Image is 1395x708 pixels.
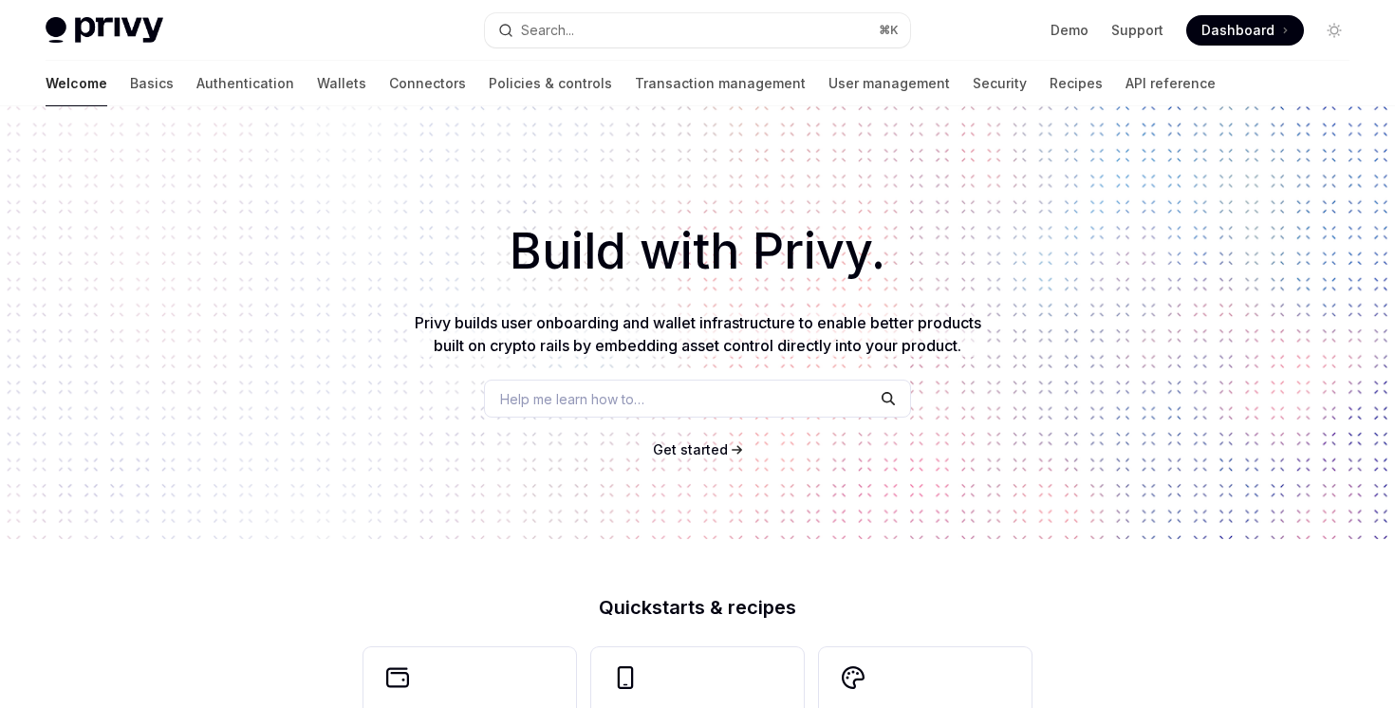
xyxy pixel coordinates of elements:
a: Demo [1051,21,1088,40]
div: Search... [521,19,574,42]
h2: Quickstarts & recipes [363,598,1032,617]
a: Wallets [317,61,366,106]
a: Basics [130,61,174,106]
a: User management [828,61,950,106]
a: API reference [1125,61,1216,106]
a: Support [1111,21,1163,40]
a: Recipes [1050,61,1103,106]
a: Policies & controls [489,61,612,106]
span: Help me learn how to… [500,389,644,409]
h1: Build with Privy. [30,214,1365,289]
a: Security [973,61,1027,106]
button: Open search [485,13,909,47]
span: Get started [653,441,728,457]
a: Connectors [389,61,466,106]
span: ⌘ K [879,23,899,38]
a: Authentication [196,61,294,106]
a: Welcome [46,61,107,106]
button: Toggle dark mode [1319,15,1349,46]
img: light logo [46,17,163,44]
span: Dashboard [1201,21,1274,40]
span: Privy builds user onboarding and wallet infrastructure to enable better products built on crypto ... [415,313,981,355]
a: Dashboard [1186,15,1304,46]
a: Transaction management [635,61,806,106]
a: Get started [653,440,728,459]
